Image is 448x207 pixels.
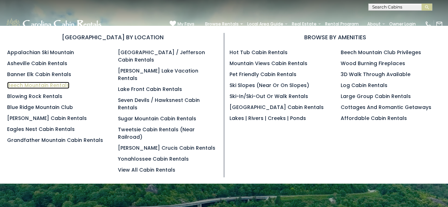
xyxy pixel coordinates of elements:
img: White-1-1-2.png [5,17,103,31]
h3: BROWSE BY AMENITIES [229,33,441,42]
a: Eagles Nest Cabin Rentals [7,126,75,133]
a: Blowing Rock Rentals [7,93,62,100]
a: About [364,19,384,29]
a: Ski Slopes (Near or On Slopes) [229,82,309,89]
a: Real Estate [288,19,320,29]
a: 3D Walk Through Available [340,71,410,78]
a: [GEOGRAPHIC_DATA] / Jefferson Cabin Rentals [118,49,205,63]
a: [PERSON_NAME] Cabin Rentals [7,115,87,122]
span: My Favs [177,21,194,27]
a: [GEOGRAPHIC_DATA] Cabin Rentals [229,104,324,111]
a: Grandfather Mountain Cabin Rentals [7,137,103,144]
a: Large Group Cabin Rentals [340,93,410,100]
a: Affordable Cabin Rentals [340,115,407,122]
a: [PERSON_NAME] Lake Vacation Rentals [118,67,198,82]
a: Yonahlossee Cabin Rentals [118,155,189,162]
a: Sugar Mountain Cabin Rentals [118,115,196,122]
a: Local Area Guide [244,19,287,29]
a: Blue Ridge Mountain Club [7,104,73,111]
a: Seven Devils / Hawksnest Cabin Rentals [118,97,200,111]
a: Appalachian Ski Mountain [7,49,74,56]
a: Mountain Views Cabin Rentals [229,60,307,67]
a: Log Cabin Rentals [340,82,387,89]
a: Pet Friendly Cabin Rentals [229,71,296,78]
a: Beech Mountain Club Privileges [340,49,421,56]
a: [PERSON_NAME] Crucis Cabin Rentals [118,144,215,151]
a: Tweetsie Cabin Rentals (Near Railroad) [118,126,195,140]
h3: [GEOGRAPHIC_DATA] BY LOCATION [7,33,219,42]
a: View All Cabin Rentals [118,166,175,173]
img: mail-regular-white.png [436,21,443,28]
a: Rental Program [322,19,362,29]
a: Ski-in/Ski-Out or Walk Rentals [229,93,308,100]
a: Owner Login [386,19,419,29]
a: Asheville Cabin Rentals [7,60,67,67]
a: Cottages and Romantic Getaways [340,104,431,111]
a: Lakes | Rivers | Creeks | Ponds [229,115,306,122]
img: phone-regular-white.png [425,21,432,28]
a: Browse Rentals [202,19,242,29]
a: Banner Elk Cabin Rentals [7,71,71,78]
a: Beech Mountain Rentals [7,82,69,89]
a: Lake Front Cabin Rentals [118,86,182,93]
a: Wood Burning Fireplaces [340,60,405,67]
a: My Favs [170,21,194,28]
a: Hot Tub Cabin Rentals [229,49,288,56]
